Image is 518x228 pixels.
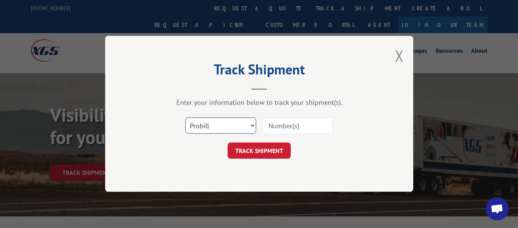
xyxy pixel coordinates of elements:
div: Open chat [486,197,509,220]
button: Close modal [395,45,404,66]
h2: Track Shipment [144,64,375,79]
button: TRACK SHIPMENT [228,143,291,159]
div: Enter your information below to track your shipment(s). [144,98,375,107]
input: Number(s) [262,118,333,134]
